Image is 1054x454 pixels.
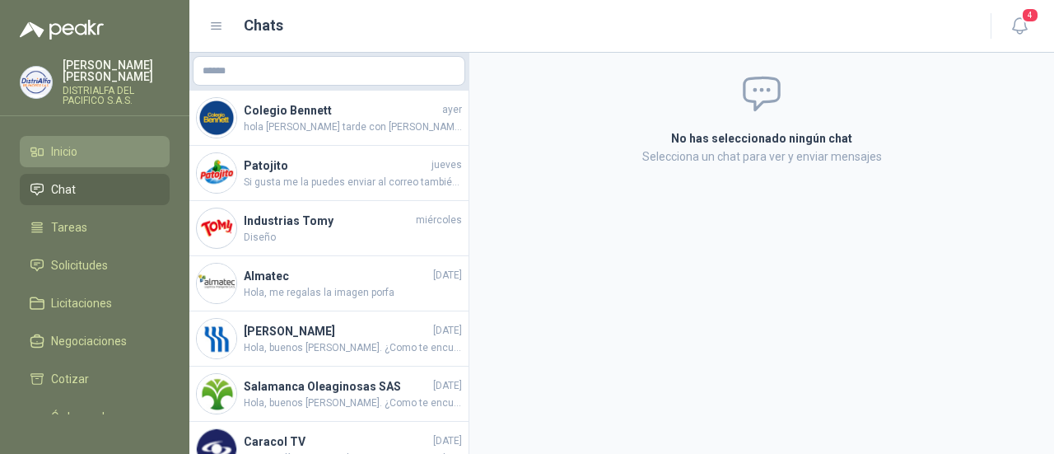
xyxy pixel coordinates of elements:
[51,408,154,444] span: Órdenes de Compra
[51,143,77,161] span: Inicio
[189,201,469,256] a: Company LogoIndustrias TomymiércolesDiseño
[244,14,283,37] h1: Chats
[244,340,462,356] span: Hola, buenos [PERSON_NAME]. ¿Como te encunetras el dia [PERSON_NAME]? Mi nombre es [PERSON_NAME],...
[197,319,236,358] img: Company Logo
[244,101,439,119] h4: Colegio Bennett
[189,146,469,201] a: Company LogoPatojitojuevesSi gusta me la puedes enviar al correo también o a mi whatsapp
[197,374,236,414] img: Company Logo
[433,378,462,394] span: [DATE]
[20,288,170,319] a: Licitaciones
[431,157,462,173] span: jueves
[197,98,236,138] img: Company Logo
[21,67,52,98] img: Company Logo
[51,370,89,388] span: Cotizar
[20,325,170,357] a: Negociaciones
[51,294,112,312] span: Licitaciones
[189,367,469,422] a: Company LogoSalamanca Oleaginosas SAS[DATE]Hola, buenos [PERSON_NAME]. ¿Como te encunetras el dia...
[20,363,170,395] a: Cotizar
[244,119,462,135] span: hola [PERSON_NAME] tarde con [PERSON_NAME]
[1021,7,1039,23] span: 4
[20,174,170,205] a: Chat
[20,250,170,281] a: Solicitudes
[433,433,462,449] span: [DATE]
[244,433,430,451] h4: Caracol TV
[244,175,462,190] span: Si gusta me la puedes enviar al correo también o a mi whatsapp
[189,311,469,367] a: Company Logo[PERSON_NAME][DATE]Hola, buenos [PERSON_NAME]. ¿Como te encunetras el dia [PERSON_NAM...
[433,323,462,339] span: [DATE]
[20,401,170,451] a: Órdenes de Compra
[197,264,236,303] img: Company Logo
[51,332,127,350] span: Negociaciones
[433,268,462,283] span: [DATE]
[244,322,430,340] h4: [PERSON_NAME]
[20,136,170,167] a: Inicio
[197,153,236,193] img: Company Logo
[244,377,430,395] h4: Salamanca Oleaginosas SAS
[416,213,462,228] span: miércoles
[244,157,428,175] h4: Patojito
[189,91,469,146] a: Company LogoColegio Bennettayerhola [PERSON_NAME] tarde con [PERSON_NAME]
[63,86,170,105] p: DISTRIALFA DEL PACIFICO S.A.S.
[442,102,462,118] span: ayer
[244,230,462,246] span: Diseño
[189,256,469,311] a: Company LogoAlmatec[DATE]Hola, me regalas la imagen porfa
[20,212,170,243] a: Tareas
[51,180,76,199] span: Chat
[20,20,104,40] img: Logo peakr
[197,208,236,248] img: Company Logo
[489,147,1034,166] p: Selecciona un chat para ver y enviar mensajes
[244,212,413,230] h4: Industrias Tomy
[51,256,108,274] span: Solicitudes
[489,129,1034,147] h2: No has seleccionado ningún chat
[244,395,462,411] span: Hola, buenos [PERSON_NAME]. ¿Como te encunetras el dia [PERSON_NAME]? Mi nombre es [PERSON_NAME],...
[51,218,87,236] span: Tareas
[63,59,170,82] p: [PERSON_NAME] [PERSON_NAME]
[244,285,462,301] span: Hola, me regalas la imagen porfa
[1005,12,1034,41] button: 4
[244,267,430,285] h4: Almatec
